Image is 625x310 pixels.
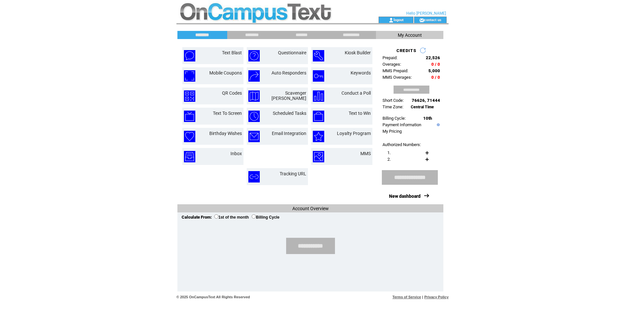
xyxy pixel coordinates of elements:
[272,131,306,136] a: Email Integration
[248,90,260,102] img: scavenger-hunt.png
[412,98,440,103] span: 76626, 71444
[396,48,416,53] span: CREDITS
[382,122,421,127] a: Payment Information
[382,142,421,147] span: Authorized Numbers:
[313,111,324,122] img: text-to-win.png
[248,131,260,142] img: email-integration.png
[389,194,421,199] a: New dashboard
[248,171,260,182] img: tracking-url.png
[273,111,306,116] a: Scheduled Tasks
[387,150,391,155] span: 1.
[313,151,324,162] img: mms.png
[423,116,432,121] span: 10th
[248,50,260,61] img: questionnaire.png
[271,70,306,75] a: Auto Responders
[313,131,324,142] img: loyalty-program.png
[382,55,397,60] span: Prepaid:
[382,129,402,134] a: My Pricing
[184,151,195,162] img: inbox.png
[182,215,212,220] span: Calculate From:
[382,98,404,103] span: Short Code:
[382,68,408,73] span: MMS Prepaid:
[292,206,329,211] span: Account Overview
[278,50,306,55] a: Questionnaire
[349,111,371,116] a: Text to Win
[184,70,195,82] img: mobile-coupons.png
[313,90,324,102] img: conduct-a-poll.png
[222,90,242,96] a: QR Codes
[184,131,195,142] img: birthday-wishes.png
[252,215,279,220] label: Billing Cycle
[387,157,391,162] span: 2.
[411,105,434,109] span: Central Time
[213,111,242,116] a: Text To Screen
[209,70,242,75] a: Mobile Coupons
[398,33,422,38] span: My Account
[351,70,371,75] a: Keywords
[248,70,260,82] img: auto-responders.png
[184,90,195,102] img: qr-codes.png
[214,215,249,220] label: 1st of the month
[394,18,404,22] a: logout
[184,50,195,61] img: text-blast.png
[435,123,440,126] img: help.gif
[230,151,242,156] a: Inbox
[252,214,256,219] input: Billing Cycle
[360,151,371,156] a: MMS
[280,171,306,176] a: Tracking URL
[184,111,195,122] img: text-to-screen.png
[313,50,324,61] img: kiosk-builder.png
[248,111,260,122] img: scheduled-tasks.png
[382,75,412,80] span: MMS Overages:
[431,62,440,67] span: 0 / 0
[214,214,218,219] input: 1st of the month
[406,11,446,16] span: Hello [PERSON_NAME]
[341,90,371,96] a: Conduct a Poll
[313,70,324,82] img: keywords.png
[176,295,250,299] span: © 2025 OnCampusText All Rights Reserved
[271,90,306,101] a: Scavenger [PERSON_NAME]
[424,295,449,299] a: Privacy Policy
[389,18,394,23] img: account_icon.gif
[424,18,441,22] a: contact us
[393,295,421,299] a: Terms of Service
[431,75,440,80] span: 0 / 0
[382,62,401,67] span: Overages:
[426,55,440,60] span: 22,526
[337,131,371,136] a: Loyalty Program
[345,50,371,55] a: Kiosk Builder
[222,50,242,55] a: Text Blast
[428,68,440,73] span: 5,000
[382,104,403,109] span: Time Zone:
[419,18,424,23] img: contact_us_icon.gif
[209,131,242,136] a: Birthday Wishes
[382,116,406,121] span: Billing Cycle:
